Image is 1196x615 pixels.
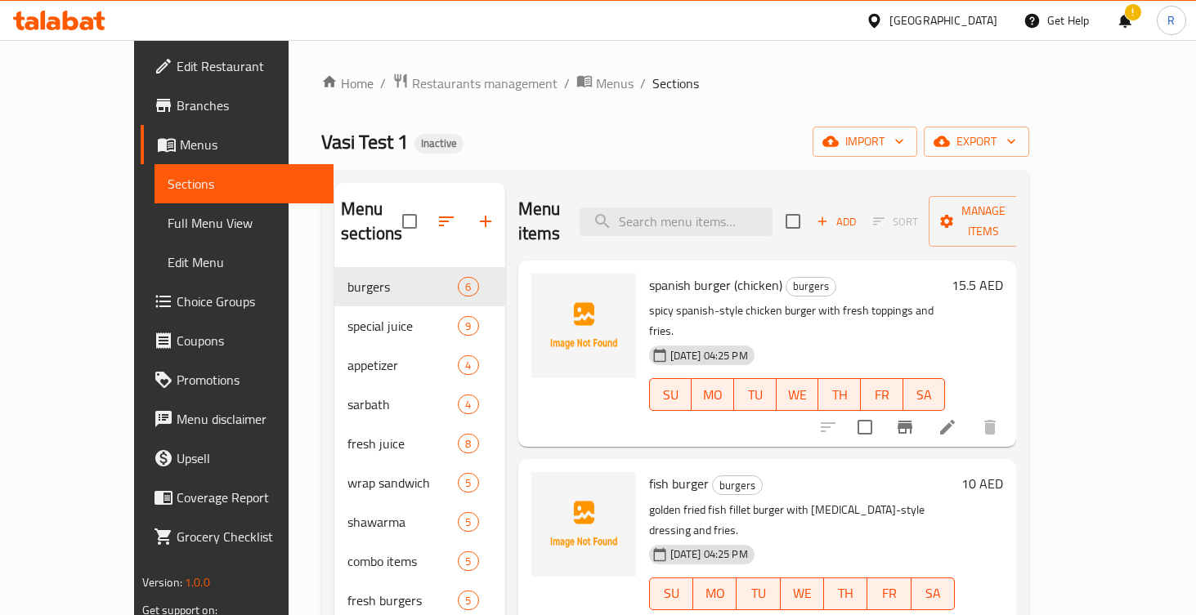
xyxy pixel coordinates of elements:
[334,424,505,463] div: fresh juice8
[347,355,458,375] span: appetizer
[458,277,478,296] div: items
[459,593,477,608] span: 5
[824,577,867,610] button: TH
[649,301,946,341] p: spicy spanish-style chicken burger with fresh toppings and fries.
[458,394,478,414] div: items
[458,551,478,571] div: items
[414,134,464,154] div: Inactive
[334,463,505,502] div: wrap sandwich5
[321,123,408,160] span: Vasi Test 1
[177,488,320,507] span: Coverage Report
[347,473,458,492] span: wrap sandwich
[142,572,182,593] span: Version:
[414,136,464,150] span: Inactive
[737,577,780,610] button: TU
[141,360,334,399] a: Promotions
[177,96,320,115] span: Branches
[652,74,699,93] span: Sections
[459,515,477,530] span: 5
[862,209,929,234] span: Select section first
[334,267,505,306] div: burgers6
[938,417,957,437] a: Edit menu item
[712,475,763,495] div: burgers
[929,196,1038,247] button: Manage items
[347,551,458,571] span: combo items
[458,434,478,453] div: items
[180,135,320,154] span: Menus
[412,74,558,93] span: Restaurants management
[942,201,1025,242] span: Manage items
[155,203,334,243] a: Full Menu View
[700,582,730,605] span: MO
[937,131,1016,152] span: export
[459,436,477,452] span: 8
[531,274,636,378] img: spanish burger (chicken)
[141,125,334,164] a: Menus
[341,197,402,246] h2: Menu sections
[459,475,477,491] span: 5
[177,370,320,390] span: Promotions
[831,582,861,605] span: TH
[777,378,819,411] button: WE
[649,500,956,541] p: golden fried fish fillet burger with [MEDICAL_DATA]-style dressing and fries.
[334,385,505,424] div: sarbath4
[885,408,925,447] button: Branch-specific-item
[459,319,477,334] span: 9
[664,546,755,562] span: [DATE] 04:25 PM
[924,127,1029,157] button: export
[649,471,709,496] span: fish burger
[334,502,505,541] div: shawarma5
[185,572,210,593] span: 1.0.0
[518,197,561,246] h2: Menu items
[347,434,458,453] div: fresh juice
[818,378,861,411] button: TH
[861,378,903,411] button: FR
[848,410,882,444] span: Select to update
[786,277,836,296] div: burgers
[458,512,478,532] div: items
[168,213,320,233] span: Full Menu View
[596,74,634,93] span: Menus
[155,243,334,282] a: Edit Menu
[810,209,862,234] span: Add item
[177,448,320,468] span: Upsell
[177,331,320,350] span: Coupons
[576,73,634,94] a: Menus
[656,383,686,407] span: SU
[334,306,505,345] div: special juice9
[813,127,917,157] button: import
[392,204,427,238] span: Select all sections
[347,394,458,414] span: sarbath
[141,439,334,478] a: Upsell
[177,527,320,546] span: Grocery Checklist
[692,378,734,411] button: MO
[458,316,478,336] div: items
[141,47,334,86] a: Edit Restaurant
[347,590,458,610] span: fresh burgers
[141,399,334,439] a: Menu disclaimer
[564,74,570,93] li: /
[786,277,835,296] span: burgers
[531,472,636,577] img: fish burger
[347,512,458,532] span: shawarma
[347,277,458,296] span: burgers
[392,73,558,94] a: Restaurants management
[918,582,948,605] span: SA
[874,582,904,605] span: FR
[427,202,466,241] span: Sort sections
[458,473,478,492] div: items
[347,316,458,336] span: special juice
[961,472,1003,495] h6: 10 AED
[459,397,477,412] span: 4
[177,409,320,429] span: Menu disclaimer
[776,204,810,238] span: Select section
[867,383,897,407] span: FR
[970,408,1010,447] button: delete
[912,577,955,610] button: SA
[334,345,505,385] div: appetizer4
